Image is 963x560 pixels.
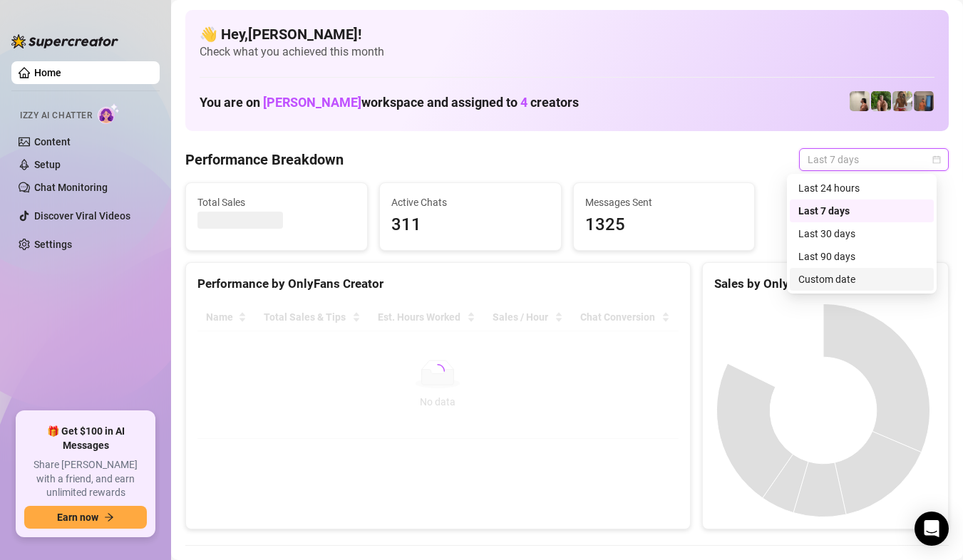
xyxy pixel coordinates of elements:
[57,512,98,523] span: Earn now
[24,458,147,500] span: Share [PERSON_NAME] with a friend, and earn unlimited rewards
[34,182,108,193] a: Chat Monitoring
[790,268,934,291] div: Custom date
[24,425,147,452] span: 🎁 Get $100 in AI Messages
[798,226,925,242] div: Last 30 days
[850,91,870,111] img: Ralphy
[790,177,934,199] div: Last 24 hours
[20,109,92,123] span: Izzy AI Chatter
[798,203,925,219] div: Last 7 days
[98,103,120,124] img: AI Chatter
[892,91,912,111] img: Nathaniel
[391,212,550,239] span: 311
[808,149,940,170] span: Last 7 days
[798,180,925,196] div: Last 24 hours
[798,271,925,287] div: Custom date
[11,34,118,48] img: logo-BBDzfeDw.svg
[585,195,743,210] span: Messages Sent
[932,155,941,164] span: calendar
[197,274,679,294] div: Performance by OnlyFans Creator
[24,506,147,529] button: Earn nowarrow-right
[185,150,344,170] h4: Performance Breakdown
[714,274,937,294] div: Sales by OnlyFans Creator
[430,363,446,379] span: loading
[263,95,361,110] span: [PERSON_NAME]
[871,91,891,111] img: Nathaniel
[104,512,114,522] span: arrow-right
[34,159,61,170] a: Setup
[200,44,934,60] span: Check what you achieved this month
[520,95,527,110] span: 4
[34,239,72,250] a: Settings
[197,195,356,210] span: Total Sales
[798,249,925,264] div: Last 90 days
[34,67,61,78] a: Home
[34,210,130,222] a: Discover Viral Videos
[914,91,934,111] img: Wayne
[200,95,579,110] h1: You are on workspace and assigned to creators
[915,512,949,546] div: Open Intercom Messenger
[790,199,934,222] div: Last 7 days
[200,24,934,44] h4: 👋 Hey, [PERSON_NAME] !
[790,245,934,268] div: Last 90 days
[790,222,934,245] div: Last 30 days
[391,195,550,210] span: Active Chats
[34,136,71,147] a: Content
[585,212,743,239] span: 1325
